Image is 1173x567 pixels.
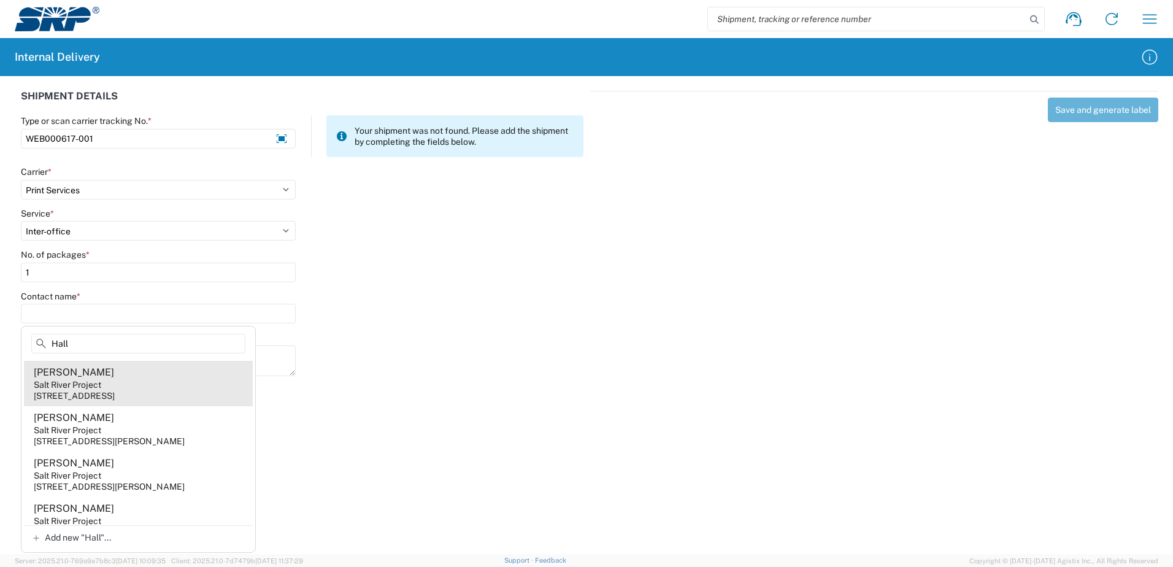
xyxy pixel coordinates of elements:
img: srp [15,7,99,31]
div: [STREET_ADDRESS] [34,390,115,401]
label: Type or scan carrier tracking No. [21,115,152,126]
span: Client: 2025.21.0-7d7479b [171,557,303,565]
div: [PERSON_NAME] [34,457,114,470]
h2: Internal Delivery [15,50,100,64]
div: Salt River Project [34,515,101,526]
span: [DATE] 10:09:35 [116,557,166,565]
span: Your shipment was not found. Please add the shipment by completing the fields below. [355,125,574,147]
div: Salt River Project [34,379,101,390]
input: Shipment, tracking or reference number [708,7,1026,31]
span: Server: 2025.21.0-769a9a7b8c3 [15,557,166,565]
span: Add new "Hall"... [45,532,111,543]
label: Service [21,208,54,219]
label: Carrier [21,166,52,177]
div: Salt River Project [34,470,101,481]
div: Salt River Project [34,425,101,436]
div: [STREET_ADDRESS][PERSON_NAME] [34,481,185,492]
div: [STREET_ADDRESS][PERSON_NAME] [34,436,185,447]
div: [PERSON_NAME] [34,502,114,515]
div: [PERSON_NAME] [34,411,114,425]
label: Contact name [21,291,80,302]
span: Copyright © [DATE]-[DATE] Agistix Inc., All Rights Reserved [969,555,1158,566]
div: SHIPMENT DETAILS [21,91,583,115]
label: No. of packages [21,249,90,260]
div: [PERSON_NAME] [34,366,114,379]
a: Feedback [535,557,566,564]
a: Support [504,557,535,564]
span: [DATE] 11:37:29 [255,557,303,565]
